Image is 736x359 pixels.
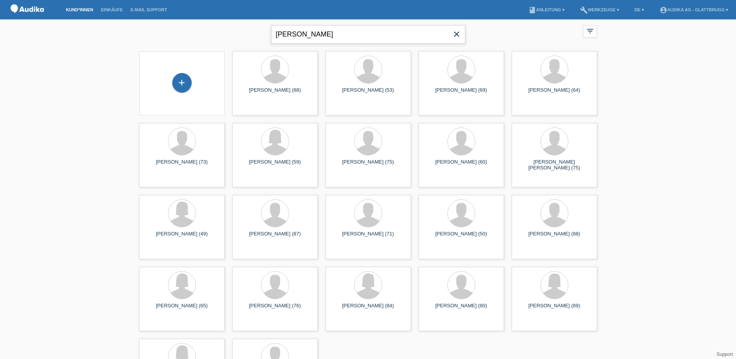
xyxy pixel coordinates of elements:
[660,6,667,14] i: account_circle
[518,159,591,171] div: [PERSON_NAME] [PERSON_NAME] (75)
[127,7,171,12] a: E-Mail Support
[656,7,732,12] a: account_circleAudika AG - Glattbrugg ▾
[332,87,405,99] div: [PERSON_NAME] (53)
[425,231,498,243] div: [PERSON_NAME] (50)
[528,6,536,14] i: book
[8,15,47,21] a: POS — MF Group
[425,87,498,99] div: [PERSON_NAME] (69)
[452,30,461,39] i: close
[525,7,568,12] a: bookAnleitung ▾
[518,303,591,315] div: [PERSON_NAME] (89)
[97,7,126,12] a: Einkäufe
[425,303,498,315] div: [PERSON_NAME] (80)
[518,87,591,99] div: [PERSON_NAME] (64)
[518,231,591,243] div: [PERSON_NAME] (88)
[425,159,498,171] div: [PERSON_NAME] (60)
[173,76,191,89] div: Kund*in hinzufügen
[586,27,594,35] i: filter_list
[239,87,312,99] div: [PERSON_NAME] (88)
[145,231,218,243] div: [PERSON_NAME] (49)
[145,303,218,315] div: [PERSON_NAME] (65)
[271,25,465,44] input: Suche...
[631,7,648,12] a: DE ▾
[239,303,312,315] div: [PERSON_NAME] (76)
[239,159,312,171] div: [PERSON_NAME] (59)
[62,7,97,12] a: Kund*innen
[580,6,588,14] i: build
[145,159,218,171] div: [PERSON_NAME] (73)
[239,231,312,243] div: [PERSON_NAME] (87)
[717,352,733,357] a: Support
[576,7,623,12] a: buildWerkzeuge ▾
[332,159,405,171] div: [PERSON_NAME] (75)
[332,303,405,315] div: [PERSON_NAME] (84)
[332,231,405,243] div: [PERSON_NAME] (71)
